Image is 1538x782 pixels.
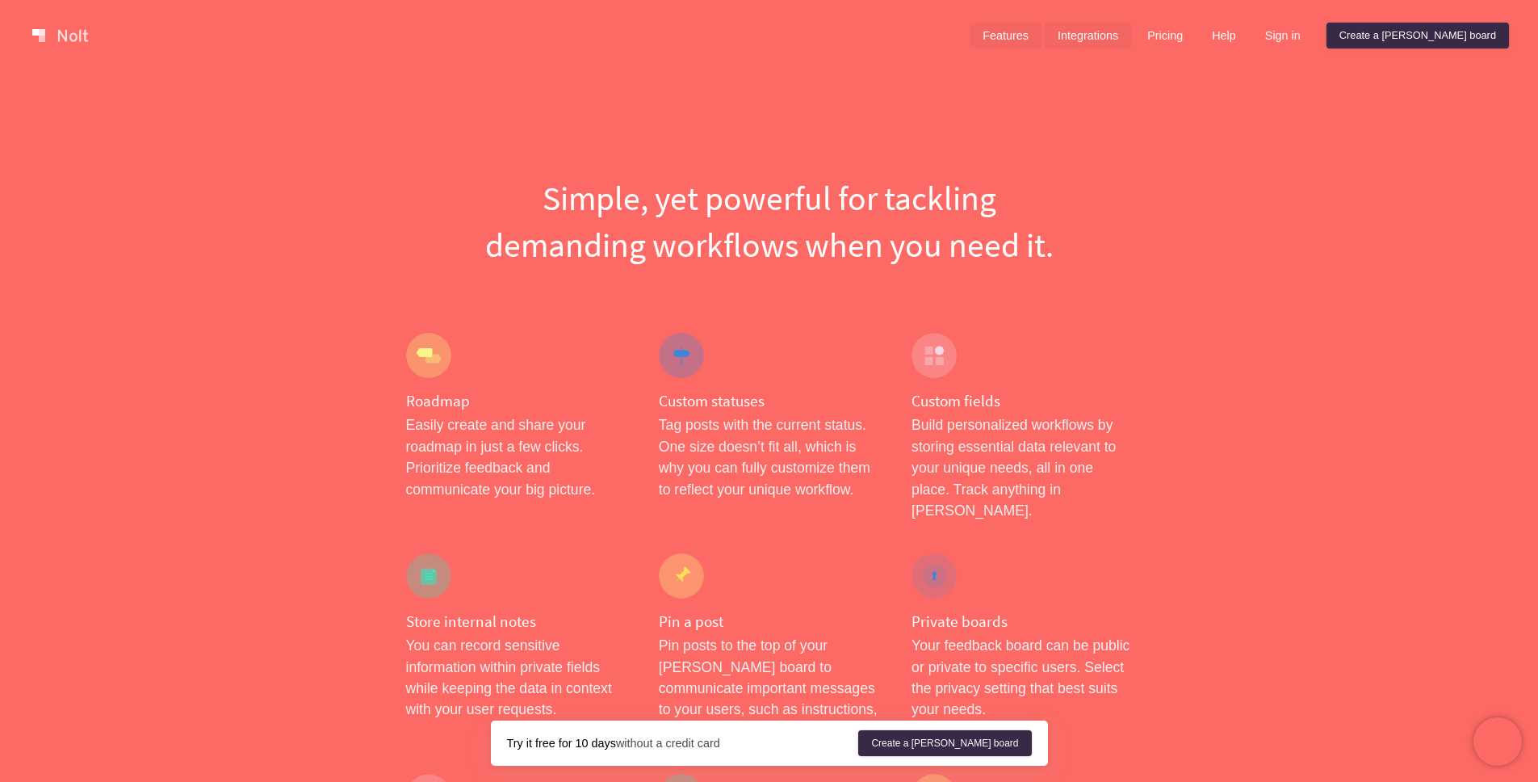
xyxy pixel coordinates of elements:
[507,735,859,751] div: without a credit card
[1199,23,1249,48] a: Help
[911,391,1132,411] h4: Custom fields
[406,635,627,721] p: You can record sensitive information within private fields while keeping the data in context with...
[1252,23,1314,48] a: Sign in
[1045,23,1131,48] a: Integrations
[911,635,1132,721] p: Your feedback board can be public or private to specific users. Select the privacy setting that b...
[858,730,1031,756] a: Create a [PERSON_NAME] board
[406,174,1133,268] h1: Simple, yet powerful for tackling demanding workflows when you need it.
[1134,23,1196,48] a: Pricing
[406,414,627,500] p: Easily create and share your roadmap in just a few clicks. Prioritize feedback and communicate yo...
[1326,23,1509,48] a: Create a [PERSON_NAME] board
[911,612,1132,632] h4: Private boards
[406,612,627,632] h4: Store internal notes
[659,635,879,742] p: Pin posts to the top of your [PERSON_NAME] board to communicate important messages to your users,...
[659,391,879,411] h4: Custom statuses
[406,391,627,411] h4: Roadmap
[507,737,616,750] strong: Try it free for 10 days
[659,612,879,632] h4: Pin a post
[970,23,1041,48] a: Features
[911,414,1132,521] p: Build personalized workflows by storing essential data relevant to your unique needs, all in one ...
[659,414,879,500] p: Tag posts with the current status. One size doesn’t fit all, which is why you can fully customize...
[1473,717,1522,766] iframe: Chatra live chat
